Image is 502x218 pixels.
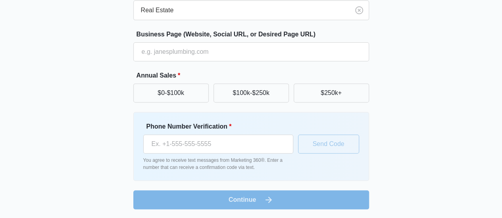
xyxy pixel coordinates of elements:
button: $250k+ [294,83,369,102]
input: e.g. janesplumbing.com [133,42,369,61]
label: Phone Number Verification [146,122,296,131]
p: You agree to receive text messages from Marketing 360®. Enter a number that can receive a confirm... [143,157,293,171]
input: Ex. +1-555-555-5555 [143,135,293,154]
label: Business Page (Website, Social URL, or Desired Page URL) [137,30,372,39]
button: $0-$100k [133,83,209,102]
button: Clear [353,4,365,17]
button: $100k-$250k [213,83,289,102]
label: Annual Sales [137,71,372,80]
